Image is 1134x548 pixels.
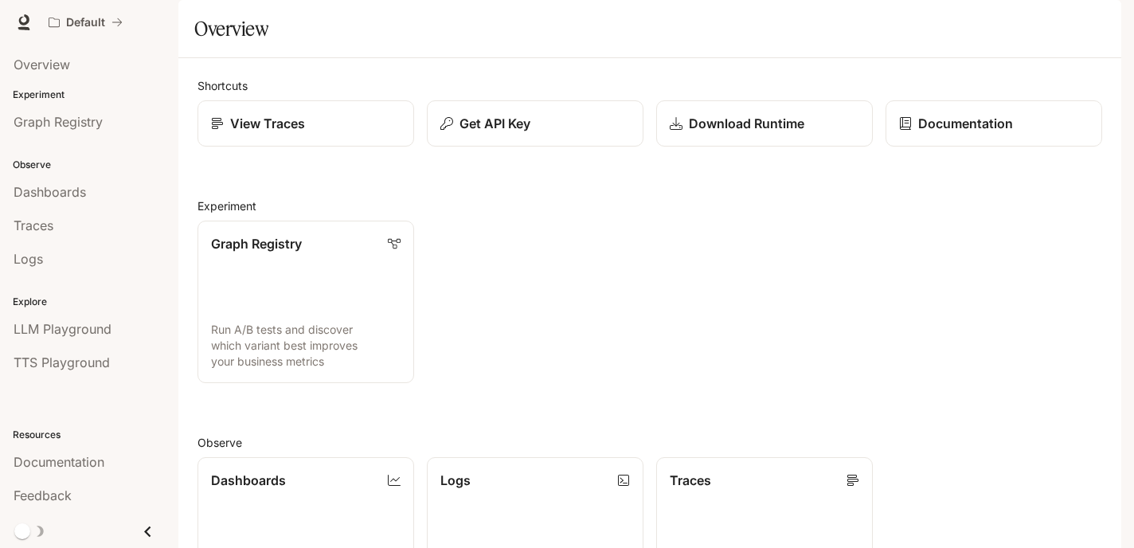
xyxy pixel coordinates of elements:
[427,100,643,147] button: Get API Key
[197,100,414,147] a: View Traces
[66,16,105,29] p: Default
[211,471,286,490] p: Dashboards
[211,234,302,253] p: Graph Registry
[197,434,1102,451] h2: Observe
[656,100,873,147] a: Download Runtime
[194,13,268,45] h1: Overview
[886,100,1102,147] a: Documentation
[689,114,804,133] p: Download Runtime
[41,6,130,38] button: All workspaces
[459,114,530,133] p: Get API Key
[197,198,1102,214] h2: Experiment
[197,221,414,383] a: Graph RegistryRun A/B tests and discover which variant best improves your business metrics
[211,322,401,370] p: Run A/B tests and discover which variant best improves your business metrics
[670,471,711,490] p: Traces
[918,114,1013,133] p: Documentation
[230,114,305,133] p: View Traces
[440,471,471,490] p: Logs
[197,77,1102,94] h2: Shortcuts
